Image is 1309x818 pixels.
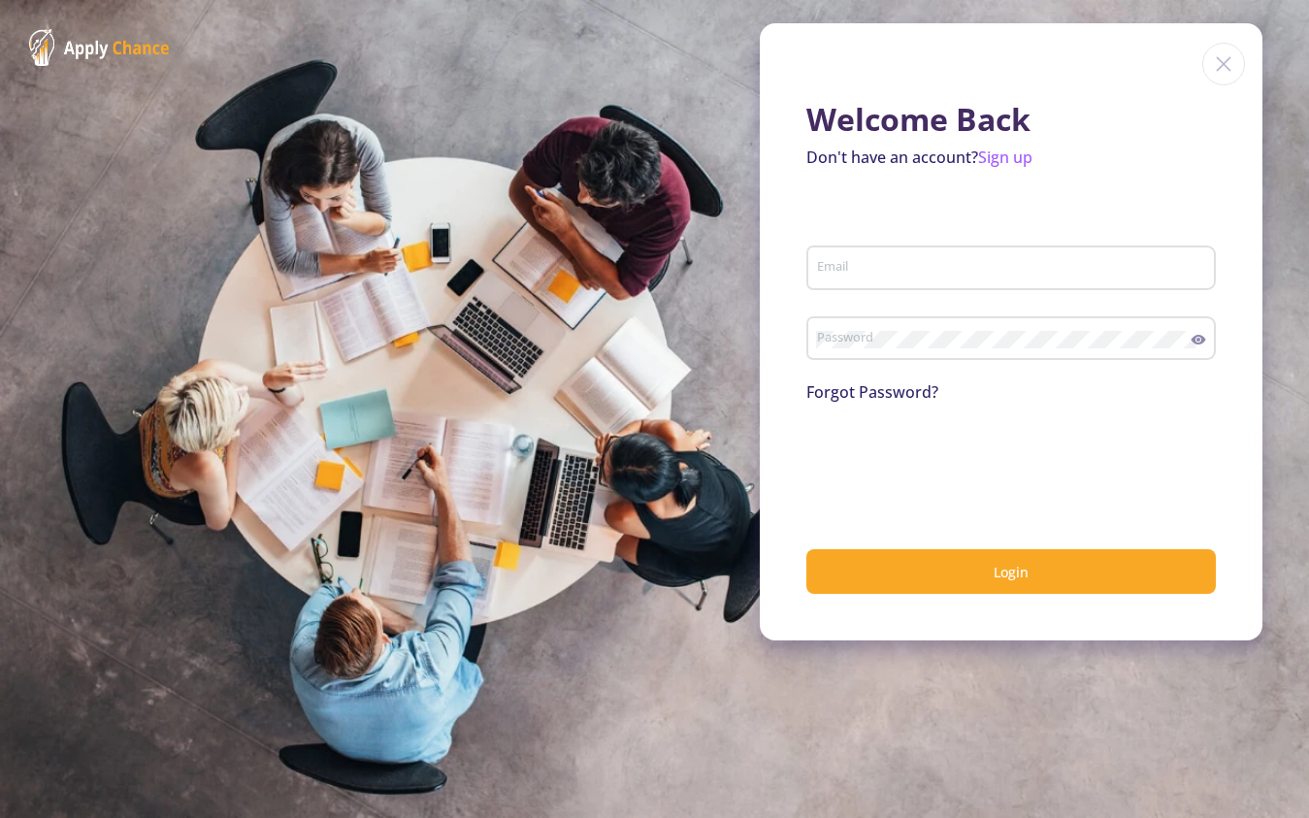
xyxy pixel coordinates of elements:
a: Sign up [978,147,1032,168]
span: Login [994,563,1029,581]
button: Login [806,549,1216,595]
a: Forgot Password? [806,381,938,403]
img: ApplyChance Logo [29,29,170,66]
p: Don't have an account? [806,146,1216,169]
img: close icon [1202,43,1245,85]
h1: Welcome Back [806,101,1216,138]
iframe: reCAPTCHA [806,427,1101,503]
